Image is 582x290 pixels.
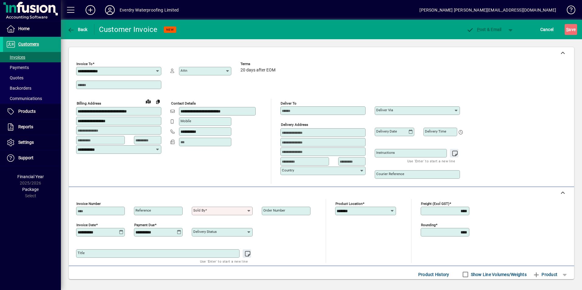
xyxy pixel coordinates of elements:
[416,269,452,280] button: Product History
[143,96,153,106] a: View on map
[566,27,569,32] span: S
[540,25,554,34] span: Cancel
[539,24,555,35] button: Cancel
[78,251,85,255] mat-label: Title
[263,208,285,212] mat-label: Order number
[181,119,191,123] mat-label: Mobile
[99,25,158,34] div: Customer Invoice
[376,129,397,133] mat-label: Delivery date
[530,269,560,280] button: Product
[3,104,61,119] a: Products
[18,140,34,145] span: Settings
[18,109,36,114] span: Products
[419,5,556,15] div: [PERSON_NAME] [PERSON_NAME][EMAIL_ADDRESS][DOMAIN_NAME]
[76,223,96,227] mat-label: Invoice date
[281,101,296,105] mat-label: Deliver To
[100,5,120,16] button: Profile
[282,168,294,172] mat-label: Country
[466,27,502,32] span: ost & Email
[425,129,446,133] mat-label: Delivery time
[81,5,100,16] button: Add
[18,26,30,31] span: Home
[421,223,436,227] mat-label: Rounding
[6,75,23,80] span: Quotes
[18,42,39,47] span: Customers
[3,83,61,93] a: Backorders
[3,21,61,36] a: Home
[6,96,42,101] span: Communications
[76,202,101,206] mat-label: Invoice number
[240,62,277,66] span: Terms
[200,258,248,265] mat-hint: Use 'Enter' to start a new line
[17,174,44,179] span: Financial Year
[477,27,480,32] span: P
[3,93,61,104] a: Communications
[376,172,404,176] mat-label: Courier Reference
[181,68,187,73] mat-label: Attn
[421,202,449,206] mat-label: Freight (excl GST)
[3,150,61,166] a: Support
[135,208,151,212] mat-label: Reference
[376,150,395,155] mat-label: Instructions
[66,24,89,35] button: Back
[3,135,61,150] a: Settings
[407,157,455,164] mat-hint: Use 'Enter' to start a new line
[533,270,557,279] span: Product
[134,223,155,227] mat-label: Payment due
[193,230,217,234] mat-label: Delivery status
[6,86,31,91] span: Backorders
[240,68,275,73] span: 20 days after EOM
[566,25,576,34] span: ave
[3,119,61,135] a: Reports
[3,52,61,62] a: Invoices
[18,124,33,129] span: Reports
[376,108,393,112] mat-label: Deliver via
[463,24,505,35] button: Post & Email
[418,270,449,279] span: Product History
[6,55,25,60] span: Invoices
[153,97,163,106] button: Copy to Delivery address
[335,202,363,206] mat-label: Product location
[76,62,93,66] mat-label: Invoice To
[470,271,527,278] label: Show Line Volumes/Weights
[166,28,174,32] span: NEW
[18,155,33,160] span: Support
[565,24,577,35] button: Save
[67,27,88,32] span: Back
[6,65,29,70] span: Payments
[562,1,574,21] a: Knowledge Base
[3,73,61,83] a: Quotes
[22,187,39,192] span: Package
[193,208,205,212] mat-label: Sold by
[61,24,94,35] app-page-header-button: Back
[3,62,61,73] a: Payments
[120,5,179,15] div: Everdry Waterproofing Limited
